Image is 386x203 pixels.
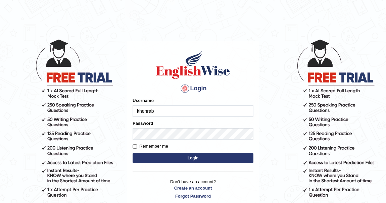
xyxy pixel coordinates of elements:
[133,143,168,150] label: Remember me
[133,193,253,199] a: Forgot Password
[133,179,253,199] p: Don't have an account?
[133,97,154,104] label: Username
[155,50,231,80] img: Logo of English Wise sign in for intelligent practice with AI
[133,83,253,94] h4: Login
[133,144,137,149] input: Remember me
[133,185,253,191] a: Create an account
[133,120,153,126] label: Password
[133,153,253,163] button: Login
